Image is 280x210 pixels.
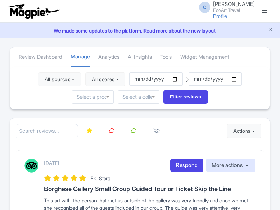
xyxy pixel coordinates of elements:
[213,13,227,19] a: Profile
[199,2,210,13] span: C
[77,94,109,100] input: Select a product
[4,27,276,34] a: We made some updates to the platform. Read more about the new layout
[213,1,255,7] span: [PERSON_NAME]
[16,124,78,138] input: Search reviews...
[206,159,255,172] button: More actions
[170,159,203,172] a: Respond
[180,48,229,67] a: Widget Management
[85,72,126,86] button: All scores
[213,8,255,13] small: EcoArt Travel
[163,90,208,104] input: Filter reviews
[44,159,59,167] p: [DATE]
[128,48,152,67] a: AI Insights
[91,175,110,181] span: 5.0 Stars
[195,1,255,13] a: C [PERSON_NAME] EcoArt Travel
[44,185,255,192] h3: Borghese Gallery Small Group Guided Tour or Ticket Skip the Line
[71,47,90,67] a: Manage
[268,26,273,34] button: Close announcement
[122,94,155,100] input: Select a collection
[98,48,119,67] a: Analytics
[38,72,81,86] button: All sources
[6,3,61,19] img: logo-ab69f6fb50320c5b225c76a69d11143b.png
[160,48,172,67] a: Tools
[19,48,62,67] a: Review Dashboard
[24,159,38,173] img: Tripadvisor Logo
[227,124,261,138] button: Actions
